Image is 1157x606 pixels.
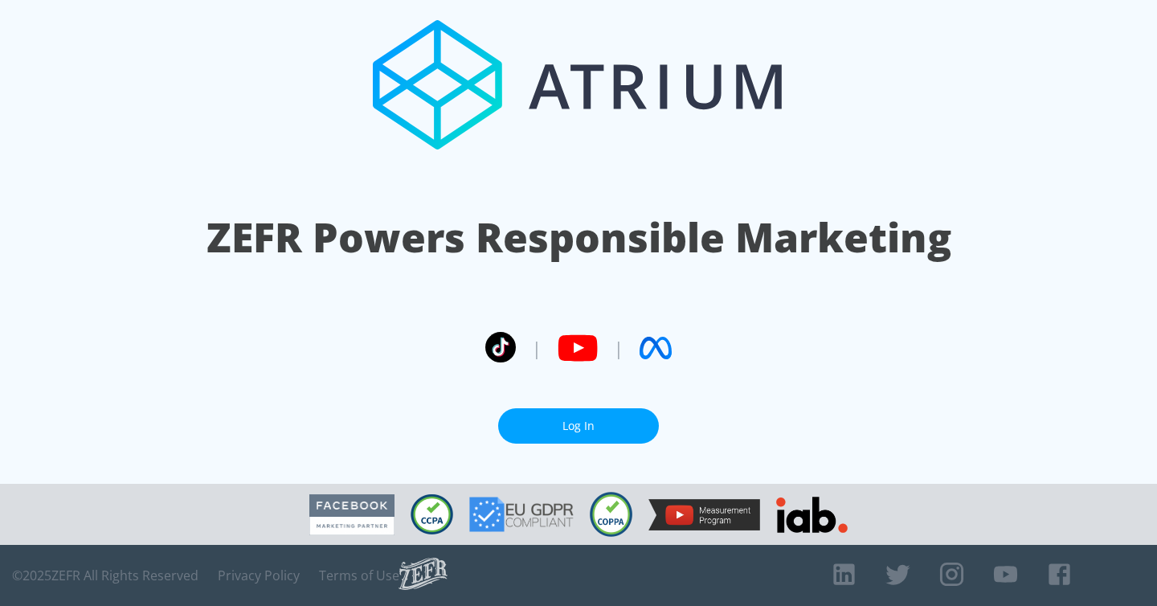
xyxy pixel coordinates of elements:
img: COPPA Compliant [590,492,632,537]
img: GDPR Compliant [469,497,574,532]
h1: ZEFR Powers Responsible Marketing [206,210,951,265]
a: Terms of Use [319,567,399,583]
a: Privacy Policy [218,567,300,583]
span: © 2025 ZEFR All Rights Reserved [12,567,198,583]
img: Facebook Marketing Partner [309,494,395,535]
img: CCPA Compliant [411,494,453,534]
span: | [532,336,542,360]
img: IAB [776,497,848,533]
span: | [614,336,623,360]
a: Log In [498,408,659,444]
img: YouTube Measurement Program [648,499,760,530]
